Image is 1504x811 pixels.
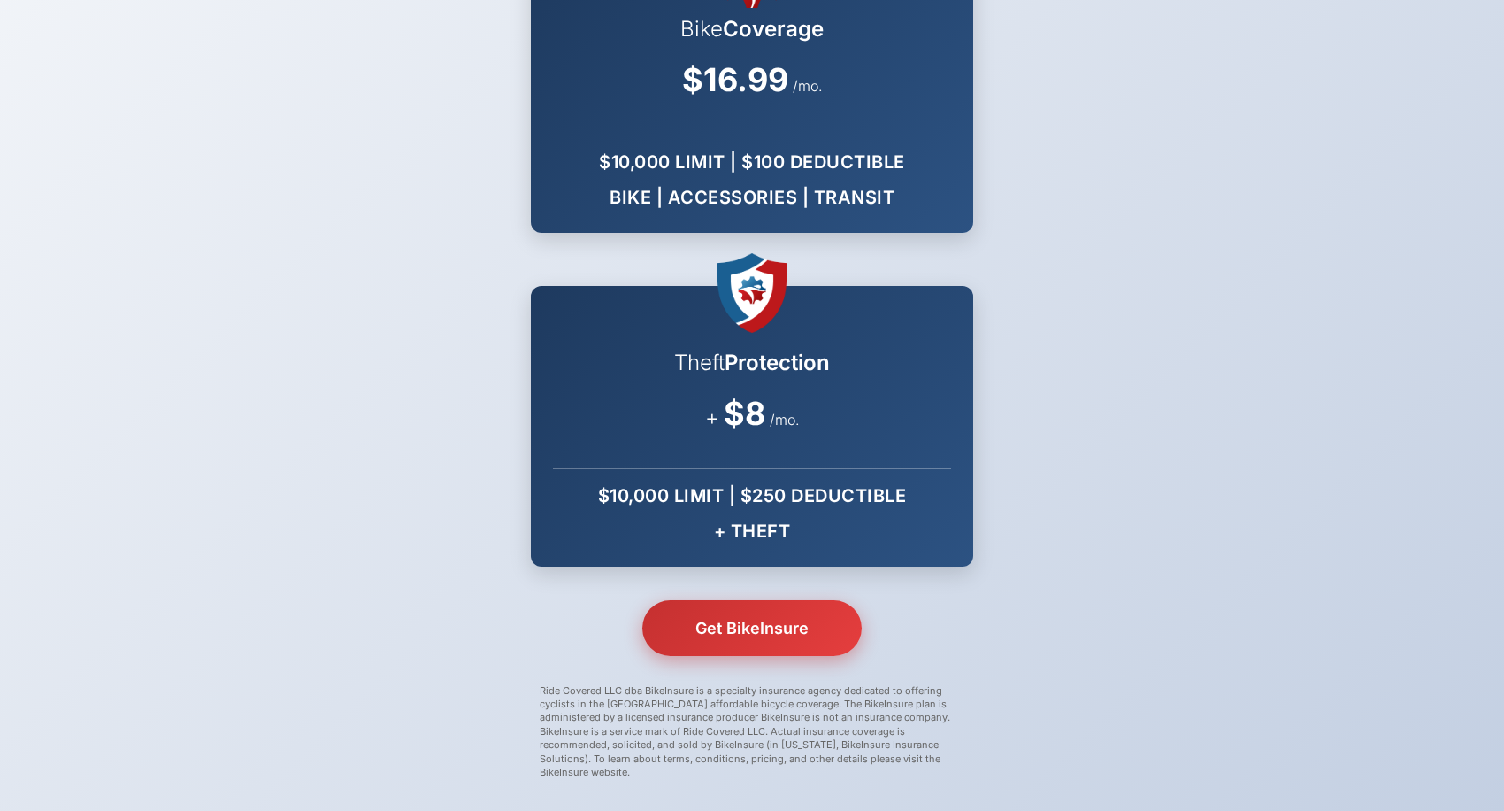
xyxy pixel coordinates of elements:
[553,149,951,175] div: $10,000 LIMIT | $100 DEDUCTIBLE
[553,483,951,509] div: $10,000 LIMIT | $250 DEDUCTIBLE
[674,351,830,376] h2: Theft
[682,56,788,104] span: $16.99
[717,253,787,333] img: BikeInsure
[705,402,719,434] span: +
[553,184,951,211] div: BIKE | ACCESSORIES | TRANSIT
[642,600,862,656] button: Get BikeInsure
[680,17,824,42] h2: Bike
[770,409,800,430] span: /mo.
[540,684,964,780] p: Ride Covered LLC dba BikeInsure is a specialty insurance agency dedicated to offering cyclists in...
[723,16,824,42] span: Coverage
[553,518,951,545] div: + THEFT
[724,390,765,437] span: $8
[725,350,830,375] span: Protection
[793,75,823,97] span: /mo.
